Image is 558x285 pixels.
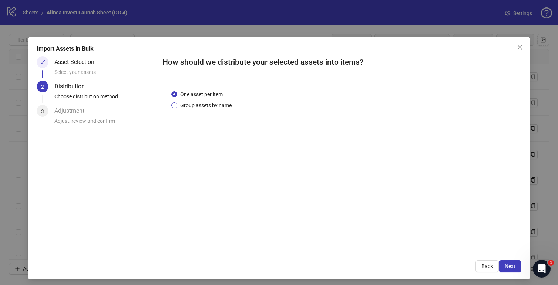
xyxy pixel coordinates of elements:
div: Select your assets [54,68,156,81]
div: Import Assets in Bulk [37,44,521,53]
div: Asset Selection [54,56,100,68]
button: Back [475,260,499,272]
span: One asset per item [177,90,226,98]
span: close [517,44,523,50]
span: Next [505,263,515,269]
span: Back [481,263,493,269]
span: Group assets by name [177,101,235,109]
div: Distribution [54,81,91,92]
div: Adjust, review and confirm [54,117,156,129]
span: 1 [548,260,554,266]
div: Choose distribution method [54,92,156,105]
span: check [40,60,45,65]
span: 2 [41,84,44,90]
span: 3 [41,108,44,114]
button: Close [514,41,526,53]
button: Next [499,260,521,272]
h2: How should we distribute your selected assets into items? [162,56,521,68]
iframe: Intercom live chat [533,260,551,278]
div: Adjustment [54,105,90,117]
